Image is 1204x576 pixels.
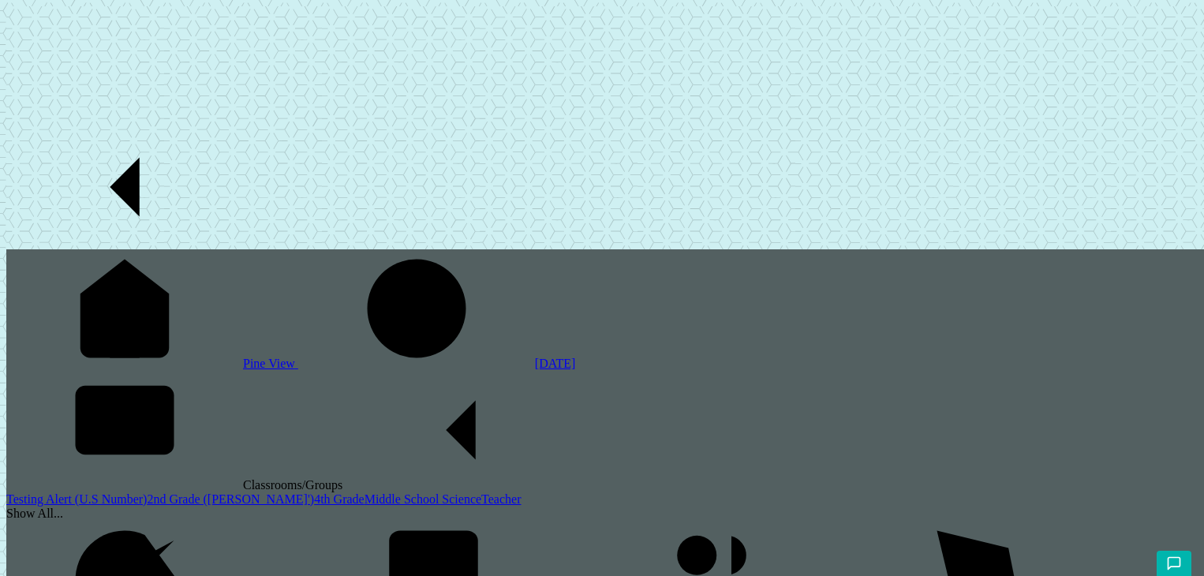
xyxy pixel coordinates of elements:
[535,357,576,370] span: [DATE]
[298,357,576,370] a: [DATE]
[6,357,298,370] a: Pine View
[6,492,147,506] a: Testing Alert (U.S Number)
[243,478,579,492] span: Classrooms/Groups
[243,357,298,370] span: Pine View
[365,492,481,506] a: Middle School Science
[314,492,365,506] a: 4th Grade
[481,492,521,506] a: Teacher
[6,507,1204,521] div: Show All...
[147,492,314,506] a: 2nd Grade ([PERSON_NAME]')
